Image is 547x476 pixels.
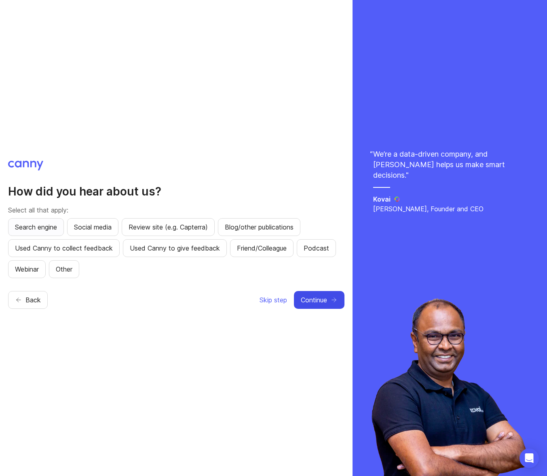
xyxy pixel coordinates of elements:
[8,218,64,236] button: Search engine
[122,218,215,236] button: Review site (e.g. Capterra)
[373,204,527,214] p: [PERSON_NAME], Founder and CEO
[373,149,527,181] p: We’re a data-driven company, and [PERSON_NAME] helps us make smart decisions. "
[237,243,287,253] span: Friend/Colleague
[67,218,118,236] button: Social media
[218,218,300,236] button: Blog/other publications
[74,222,112,232] span: Social media
[8,205,344,215] p: Select all that apply:
[130,243,220,253] span: Used Canny to give feedback
[8,161,43,170] img: Canny logo
[230,239,294,257] button: Friend/Colleague
[301,295,327,305] span: Continue
[8,291,48,309] button: Back
[297,239,336,257] button: Podcast
[372,298,528,476] img: saravana-fdffc8c2a6fa09d1791ca03b1e989ae1.webp
[8,239,120,257] button: Used Canny to collect feedback
[394,196,401,202] img: Kovai logo
[225,222,294,232] span: Blog/other publications
[8,184,344,199] h2: How did you hear about us?
[56,264,72,274] span: Other
[520,448,539,468] div: Open Intercom Messenger
[129,222,208,232] span: Review site (e.g. Capterra)
[15,222,57,232] span: Search engine
[25,295,41,305] span: Back
[123,239,227,257] button: Used Canny to give feedback
[294,291,344,309] button: Continue
[304,243,329,253] span: Podcast
[15,243,113,253] span: Used Canny to collect feedback
[259,291,287,309] button: Skip step
[8,260,46,278] button: Webinar
[260,295,287,305] span: Skip step
[15,264,39,274] span: Webinar
[49,260,79,278] button: Other
[373,194,391,204] h5: Kovai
